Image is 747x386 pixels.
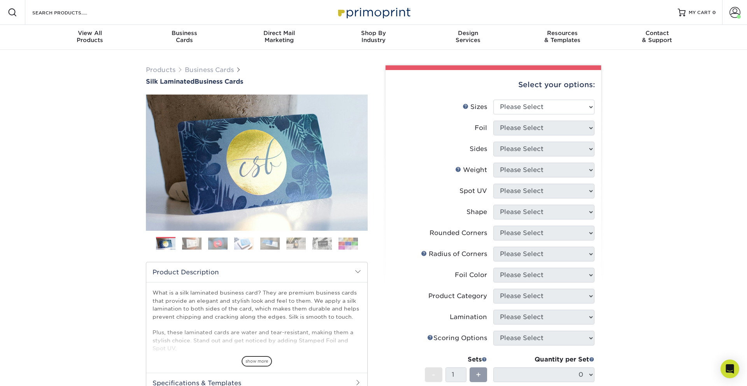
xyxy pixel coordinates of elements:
[326,30,421,37] span: Shop By
[515,30,610,37] span: Resources
[428,291,487,301] div: Product Category
[182,237,202,249] img: Business Cards 02
[463,102,487,112] div: Sizes
[430,228,487,238] div: Rounded Corners
[43,30,137,37] span: View All
[721,360,739,378] div: Open Intercom Messenger
[450,312,487,322] div: Lamination
[326,30,421,44] div: Industry
[286,237,306,249] img: Business Cards 06
[455,270,487,280] div: Foil Color
[234,237,254,249] img: Business Cards 04
[338,237,358,249] img: Business Cards 08
[232,30,326,37] span: Direct Mail
[689,9,711,16] span: MY CART
[421,25,515,50] a: DesignServices
[146,66,175,74] a: Products
[208,237,228,249] img: Business Cards 03
[466,207,487,217] div: Shape
[137,25,232,50] a: BusinessCards
[32,8,107,17] input: SEARCH PRODUCTS.....
[137,30,232,37] span: Business
[421,249,487,259] div: Radius of Corners
[232,25,326,50] a: Direct MailMarketing
[185,66,234,74] a: Business Cards
[242,356,272,367] span: show more
[146,78,195,85] span: Silk Laminated
[421,30,515,37] span: Design
[146,52,368,274] img: Silk Laminated 01
[515,25,610,50] a: Resources& Templates
[146,262,367,282] h2: Product Description
[156,234,175,254] img: Business Cards 01
[335,4,412,21] img: Primoprint
[515,30,610,44] div: & Templates
[610,25,704,50] a: Contact& Support
[260,237,280,249] img: Business Cards 05
[610,30,704,37] span: Contact
[421,30,515,44] div: Services
[712,10,716,15] span: 0
[232,30,326,44] div: Marketing
[455,165,487,175] div: Weight
[427,333,487,343] div: Scoring Options
[43,30,137,44] div: Products
[146,78,368,85] h1: Business Cards
[493,355,594,364] div: Quantity per Set
[43,25,137,50] a: View AllProducts
[432,369,435,381] span: -
[610,30,704,44] div: & Support
[475,123,487,133] div: Foil
[476,369,481,381] span: +
[425,355,487,364] div: Sets
[312,237,332,249] img: Business Cards 07
[392,70,595,100] div: Select your options:
[146,78,368,85] a: Silk LaminatedBusiness Cards
[459,186,487,196] div: Spot UV
[137,30,232,44] div: Cards
[470,144,487,154] div: Sides
[326,25,421,50] a: Shop ByIndustry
